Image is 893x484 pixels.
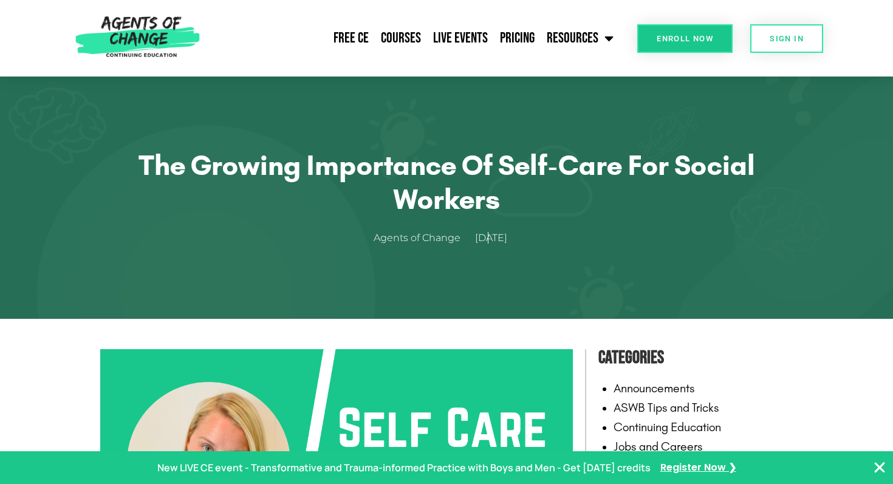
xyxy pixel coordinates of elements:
[637,24,733,53] a: Enroll Now
[541,23,620,53] a: Resources
[614,420,721,434] a: Continuing Education
[657,35,713,43] span: Enroll Now
[475,230,519,247] a: [DATE]
[614,400,719,415] a: ASWB Tips and Tricks
[872,460,887,475] button: Close Banner
[327,23,375,53] a: Free CE
[374,230,460,247] span: Agents of Change
[427,23,494,53] a: Live Events
[131,148,762,217] h1: The Growing Importance of Self-Care for Social Workers
[494,23,541,53] a: Pricing
[750,24,823,53] a: SIGN IN
[475,232,507,244] time: [DATE]
[375,23,427,53] a: Courses
[157,459,651,477] p: New LIVE CE event - Transformative and Trauma-informed Practice with Boys and Men - Get [DATE] cr...
[205,23,620,53] nav: Menu
[374,230,473,247] a: Agents of Change
[660,459,736,477] a: Register Now ❯
[598,343,793,372] h4: Categories
[614,381,695,395] a: Announcements
[770,35,804,43] span: SIGN IN
[614,439,703,454] a: Jobs and Careers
